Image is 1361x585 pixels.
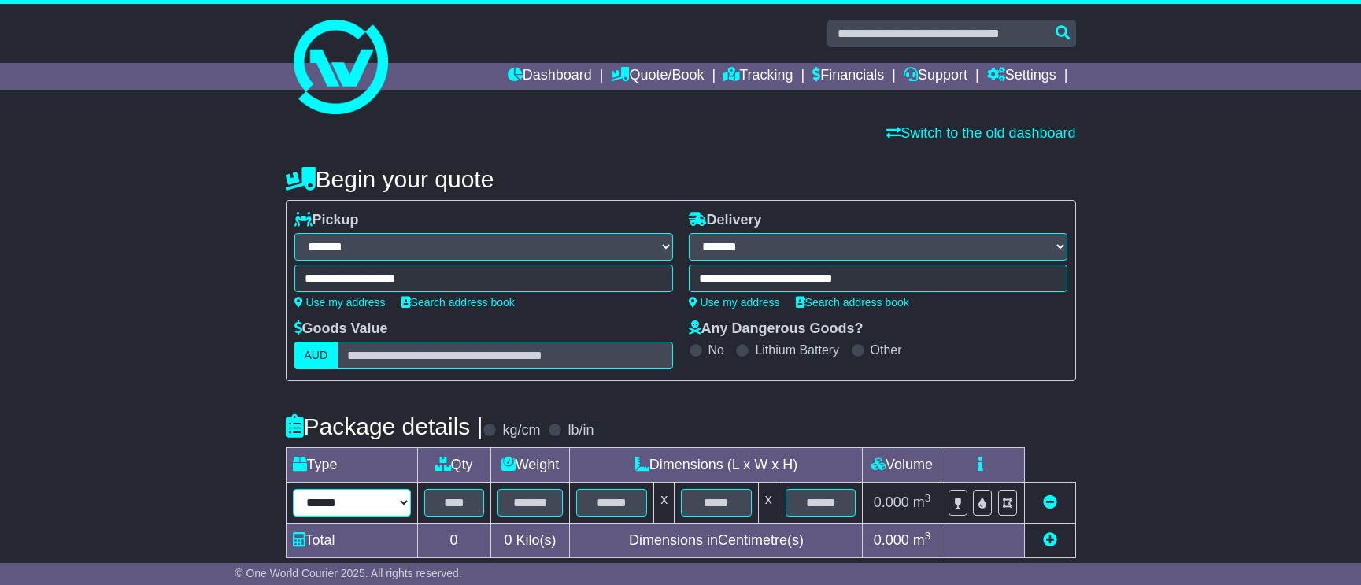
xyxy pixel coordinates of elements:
[508,63,592,90] a: Dashboard
[708,342,724,357] label: No
[925,530,931,542] sup: 3
[294,320,388,338] label: Goods Value
[913,494,931,510] span: m
[286,448,417,483] td: Type
[654,483,675,524] td: x
[755,342,839,357] label: Lithium Battery
[294,212,359,229] label: Pickup
[401,296,515,309] a: Search address book
[812,63,884,90] a: Financials
[294,296,386,309] a: Use my address
[689,212,762,229] label: Delivery
[490,524,570,558] td: Kilo(s)
[611,63,704,90] a: Quote/Book
[913,532,931,548] span: m
[904,63,967,90] a: Support
[987,63,1056,90] a: Settings
[796,296,909,309] a: Search address book
[417,448,490,483] td: Qty
[504,532,512,548] span: 0
[874,494,909,510] span: 0.000
[871,342,902,357] label: Other
[886,125,1075,141] a: Switch to the old dashboard
[490,448,570,483] td: Weight
[286,166,1076,192] h4: Begin your quote
[417,524,490,558] td: 0
[286,413,483,439] h4: Package details |
[568,422,594,439] label: lb/in
[1043,494,1057,510] a: Remove this item
[874,532,909,548] span: 0.000
[570,524,863,558] td: Dimensions in Centimetre(s)
[570,448,863,483] td: Dimensions (L x W x H)
[758,483,779,524] td: x
[502,422,540,439] label: kg/cm
[286,524,417,558] td: Total
[925,492,931,504] sup: 3
[235,567,462,579] span: © One World Courier 2025. All rights reserved.
[863,448,941,483] td: Volume
[689,320,864,338] label: Any Dangerous Goods?
[294,342,338,369] label: AUD
[689,296,780,309] a: Use my address
[723,63,793,90] a: Tracking
[1043,532,1057,548] a: Add new item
